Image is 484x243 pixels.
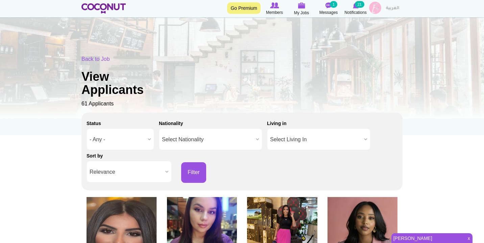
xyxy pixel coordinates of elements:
img: Browse Members [270,2,279,8]
a: [PERSON_NAME] [391,234,464,243]
span: x [465,234,473,243]
span: Select Living In [270,129,361,150]
span: Messages [319,9,338,16]
a: Back to Job [81,56,110,62]
div: 61 Applicants [81,55,403,108]
label: Status [87,120,101,127]
img: Home [81,3,126,14]
a: Messages Messages 1 [315,2,342,16]
h1: View Applicants [81,70,166,97]
small: 21 [355,1,364,8]
span: - Any - [90,129,145,150]
a: Notifications Notifications 21 [342,2,369,16]
button: Filter [181,162,206,183]
label: Nationality [159,120,183,127]
label: Sort by [87,152,103,159]
img: My Jobs [298,2,305,8]
a: العربية [383,2,403,15]
span: My Jobs [294,9,309,16]
a: Go Premium [227,2,261,14]
img: Notifications [353,2,359,8]
small: 1 [330,1,337,8]
span: Notifications [344,9,366,16]
a: Browse Members Members [261,2,288,16]
span: Select Nationality [162,129,253,150]
span: Members [266,9,283,16]
a: My Jobs My Jobs [288,2,315,16]
label: Living in [267,120,287,127]
img: Messages [325,2,332,8]
span: Relevance [90,161,163,183]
